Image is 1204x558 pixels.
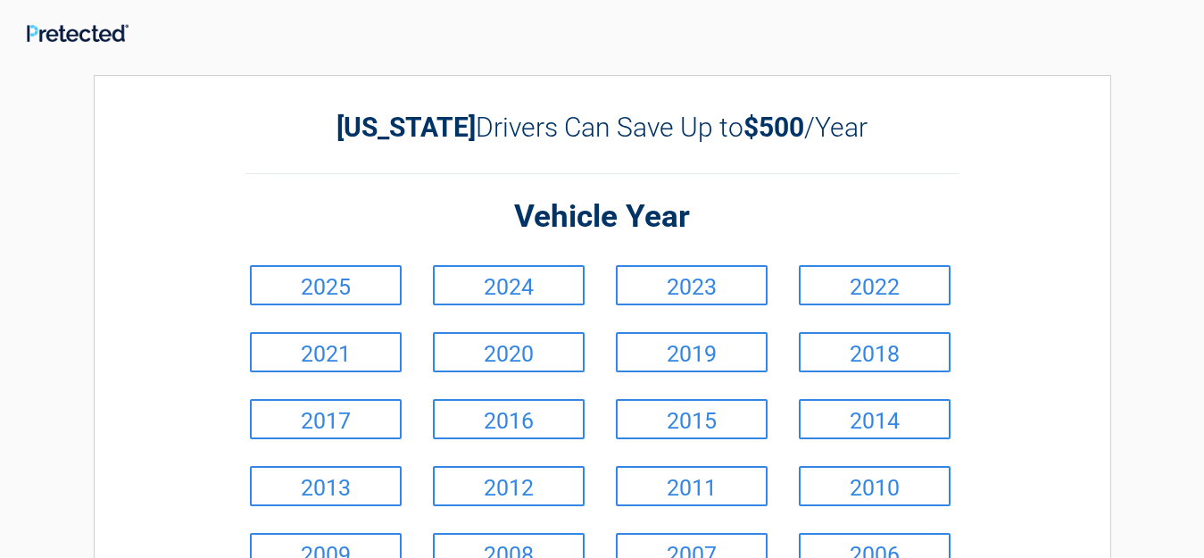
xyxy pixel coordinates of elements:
[250,466,402,506] a: 2013
[245,196,959,238] h2: Vehicle Year
[250,332,402,372] a: 2021
[27,24,129,43] img: Main Logo
[743,112,804,143] b: $500
[433,466,585,506] a: 2012
[250,399,402,439] a: 2017
[616,265,768,305] a: 2023
[433,332,585,372] a: 2020
[616,466,768,506] a: 2011
[799,399,951,439] a: 2014
[799,332,951,372] a: 2018
[433,265,585,305] a: 2024
[336,112,476,143] b: [US_STATE]
[616,332,768,372] a: 2019
[616,399,768,439] a: 2015
[433,399,585,439] a: 2016
[799,265,951,305] a: 2022
[250,265,402,305] a: 2025
[245,112,959,143] h2: Drivers Can Save Up to /Year
[799,466,951,506] a: 2010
